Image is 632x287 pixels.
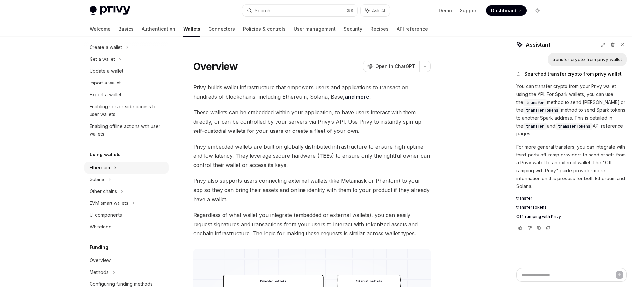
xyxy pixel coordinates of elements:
button: Send message [616,271,623,279]
span: Privy also supports users connecting external wallets (like Metamask or Phantom) to your app so t... [193,176,431,204]
a: Policies & controls [243,21,286,37]
span: Regardless of what wallet you integrate (embedded or external wallets), you can easily request si... [193,210,431,238]
a: and more [345,93,369,100]
span: Open in ChatGPT [375,63,415,70]
a: Support [460,7,478,14]
h5: Funding [90,243,108,251]
span: Dashboard [491,7,516,14]
span: transfer [526,124,544,129]
button: Toggle dark mode [532,5,542,16]
button: Searched transfer crypto from privy wallet [516,71,627,77]
div: EVM smart wallets [90,199,128,207]
span: transferTokens [558,124,590,129]
a: Import a wallet [84,77,169,89]
div: Other chains [90,187,117,195]
p: For more general transfers, you can integrate with third-party off-ramp providers to send assets ... [516,143,627,190]
a: Enabling server-side access to user wallets [84,101,169,120]
h5: Using wallets [90,151,121,158]
div: Methods [90,268,109,276]
span: transferTokens [516,205,547,210]
a: Update a wallet [84,65,169,77]
div: Search... [255,7,273,14]
button: Ask AI [361,5,390,16]
a: Off-ramping with Privy [516,214,627,219]
div: Import a wallet [90,79,121,87]
span: Privy builds wallet infrastructure that empowers users and applications to transact on hundreds o... [193,83,431,101]
a: Authentication [142,21,175,37]
a: transferTokens [516,205,627,210]
span: Off-ramping with Privy [516,214,561,219]
div: Solana [90,176,104,183]
a: Overview [84,254,169,266]
div: Ethereum [90,164,110,172]
div: Overview [90,256,111,264]
span: transferTokens [526,108,558,113]
span: transfer [526,100,544,105]
a: Welcome [90,21,111,37]
span: Privy embedded wallets are built on globally distributed infrastructure to ensure high uptime and... [193,142,431,170]
div: transfer crypto from privy wallet [553,56,622,63]
a: Demo [439,7,452,14]
a: UI components [84,209,169,221]
div: Whitelabel [90,223,113,231]
div: Create a wallet [90,43,122,51]
a: Enabling offline actions with user wallets [84,120,169,140]
button: Search...⌘K [242,5,357,16]
div: Enabling offline actions with user wallets [90,122,165,138]
a: Whitelabel [84,221,169,233]
a: Recipes [370,21,389,37]
a: Security [344,21,362,37]
div: UI components [90,211,122,219]
a: transfer [516,196,627,201]
span: transfer [516,196,532,201]
div: Enabling server-side access to user wallets [90,103,165,118]
h1: Overview [193,60,238,72]
span: Ask AI [372,7,385,14]
div: Get a wallet [90,55,115,63]
span: These wallets can be embedded within your application, to have users interact with them directly,... [193,108,431,135]
p: You can transfer crypto from your Privy wallet using the API. For Spark wallets, you can use the ... [516,83,627,138]
a: Connectors [208,21,235,37]
span: Assistant [526,41,550,49]
div: Update a wallet [90,67,123,75]
span: ⌘ K [347,8,354,13]
span: Searched transfer crypto from privy wallet [524,71,622,77]
a: Dashboard [486,5,527,16]
img: light logo [90,6,130,15]
a: Wallets [183,21,200,37]
a: Export a wallet [84,89,169,101]
a: Basics [118,21,134,37]
a: User management [294,21,336,37]
button: Open in ChatGPT [363,61,419,72]
div: Export a wallet [90,91,121,99]
a: API reference [397,21,428,37]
